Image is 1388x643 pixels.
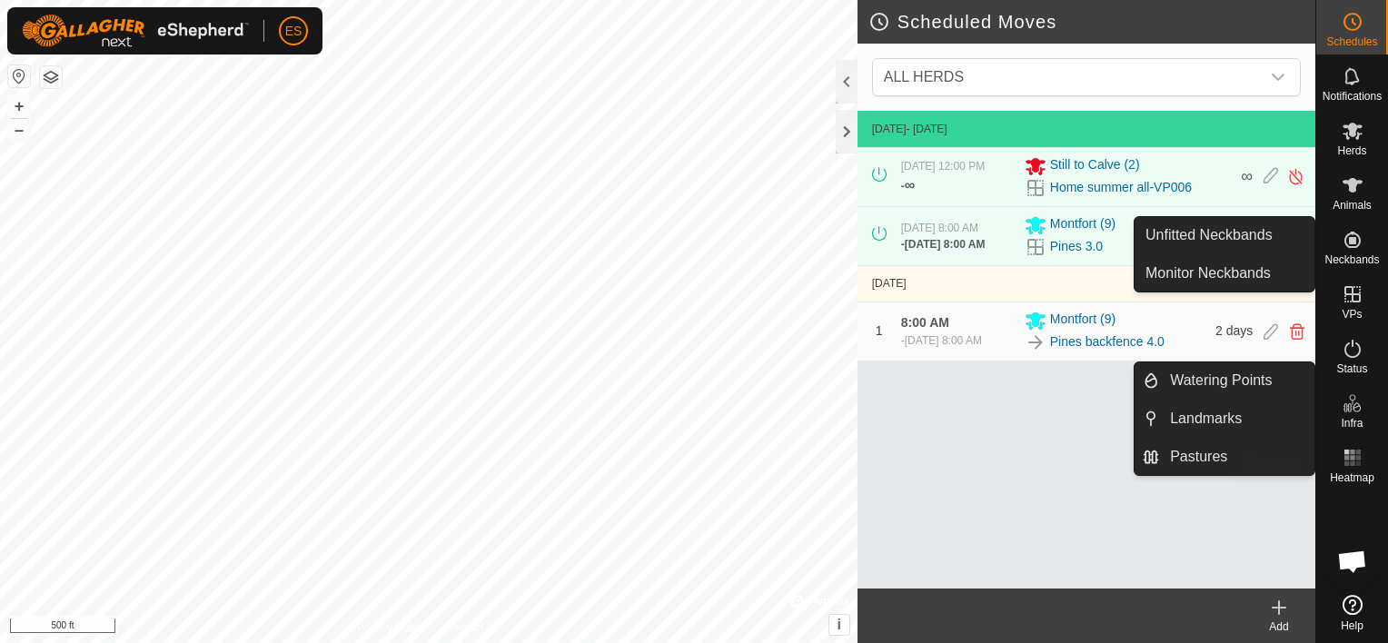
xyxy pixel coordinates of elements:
[1135,255,1314,292] a: Monitor Neckbands
[1135,362,1314,399] li: Watering Points
[901,160,985,173] span: [DATE] 12:00 PM
[901,332,982,349] div: -
[872,123,907,135] span: [DATE]
[907,123,947,135] span: - [DATE]
[901,174,915,196] div: -
[1050,310,1115,331] span: Montfort (9)
[1145,224,1273,246] span: Unfitted Neckbands
[8,65,30,87] button: Reset Map
[876,323,883,338] span: 1
[1135,401,1314,437] li: Landmarks
[1135,217,1314,253] a: Unfitted Neckbands
[905,177,915,193] span: ∞
[1159,362,1314,399] a: Watering Points
[1050,237,1103,256] a: Pines 3.0
[1243,618,1315,635] div: Add
[1325,534,1380,589] div: Open chat
[285,22,302,41] span: ES
[1170,408,1242,430] span: Landmarks
[905,238,986,251] span: [DATE] 8:00 AM
[1324,254,1379,265] span: Neckbands
[1159,401,1314,437] a: Landmarks
[8,119,30,141] button: –
[901,222,978,234] span: [DATE] 8:00 AM
[1323,91,1382,102] span: Notifications
[1170,370,1272,391] span: Watering Points
[447,619,501,636] a: Contact Us
[1050,214,1115,236] span: Montfort (9)
[1316,588,1388,638] a: Help
[8,95,30,117] button: +
[838,617,841,632] span: i
[1342,309,1362,320] span: VPs
[884,69,964,84] span: ALL HERDS
[829,615,849,635] button: i
[1330,472,1374,483] span: Heatmap
[1025,331,1046,353] img: To
[1241,167,1253,185] span: ∞
[877,59,1260,95] span: ALL HERDS
[1170,446,1227,468] span: Pastures
[1135,439,1314,475] li: Pastures
[1287,167,1304,186] img: Turn off schedule move
[901,236,986,252] div: -
[1145,262,1271,284] span: Monitor Neckbands
[357,619,425,636] a: Privacy Policy
[1341,620,1363,631] span: Help
[1215,323,1253,338] span: 2 days
[1326,36,1377,47] span: Schedules
[905,334,982,347] span: [DATE] 8:00 AM
[868,11,1315,33] h2: Scheduled Moves
[1260,59,1296,95] div: dropdown trigger
[22,15,249,47] img: Gallagher Logo
[1159,439,1314,475] a: Pastures
[901,315,949,330] span: 8:00 AM
[1341,418,1363,429] span: Infra
[1050,155,1140,177] span: Still to Calve (2)
[40,66,62,88] button: Map Layers
[1050,332,1165,351] a: Pines backfence 4.0
[1333,200,1372,211] span: Animals
[1336,363,1367,374] span: Status
[1337,145,1366,156] span: Herds
[1050,178,1192,197] a: Home summer all-VP006
[872,277,907,290] span: [DATE]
